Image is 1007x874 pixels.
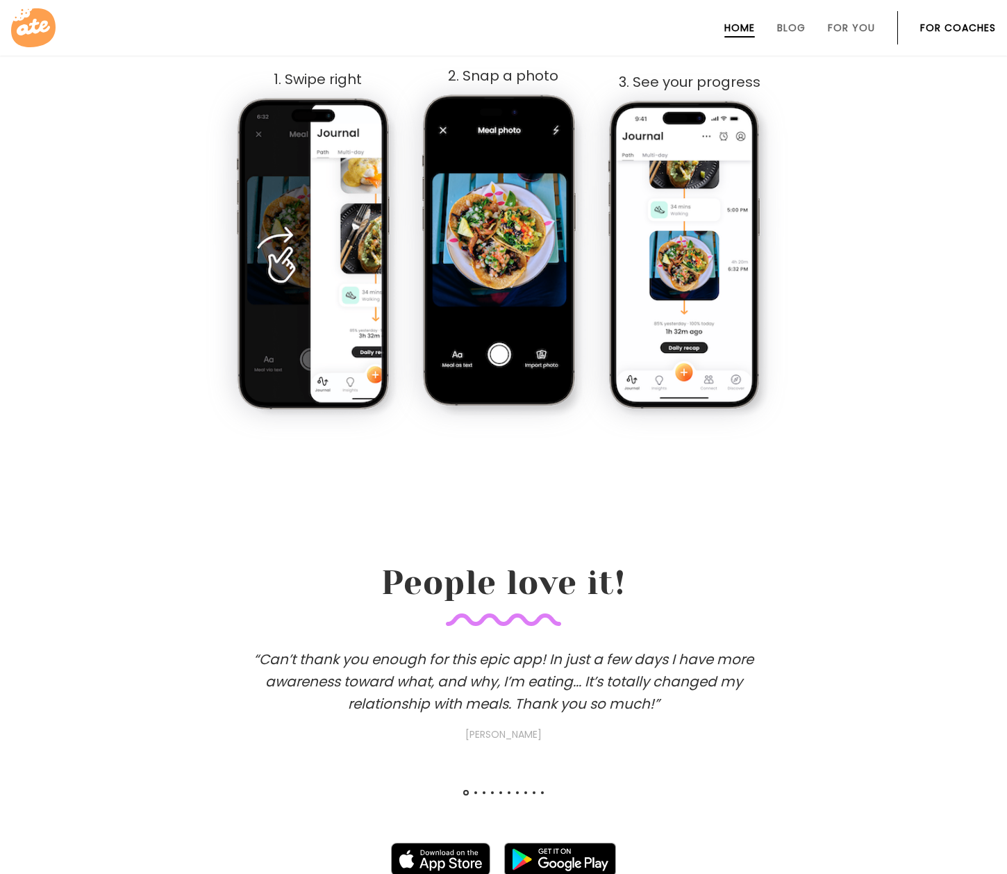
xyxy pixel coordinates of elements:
h2: People love it! [165,480,842,626]
a: For You [828,22,875,33]
img: App screenshot [421,92,585,420]
img: App screenshot [235,96,400,420]
a: Blog [777,22,806,33]
span: [PERSON_NAME] [226,726,781,743]
div: 2. Snap a photo [412,68,595,84]
h3: “Can’t thank you enough for this epic app! In just a few days I have more awareness toward what, ... [226,648,781,743]
a: Home [724,22,755,33]
a: For Coaches [920,22,996,33]
div: 3. See your progress [598,74,781,90]
img: App screenshot [607,99,772,420]
div: 1. Swipe right [226,72,410,88]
